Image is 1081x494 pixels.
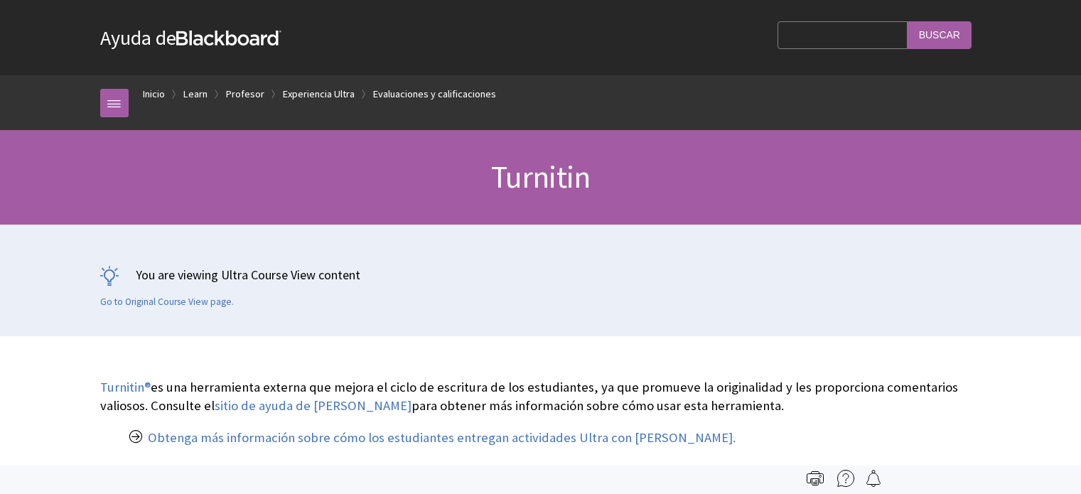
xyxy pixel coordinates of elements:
[283,85,355,103] a: Experiencia Ultra
[176,31,281,45] strong: Blackboard
[837,470,854,487] img: More help
[100,25,281,50] a: Ayuda deBlackboard
[100,296,234,308] a: Go to Original Course View page.
[143,85,165,103] a: Inicio
[373,85,496,103] a: Evaluaciones y calificaciones
[908,21,972,49] input: Buscar
[215,397,412,414] a: sitio de ayuda de [PERSON_NAME]
[865,470,882,487] img: Follow this page
[183,85,208,103] a: Learn
[148,429,736,446] a: Obtenga más información sobre cómo los estudiantes entregan actividades Ultra con [PERSON_NAME].
[100,379,151,396] a: Turnitin®
[807,470,824,487] img: Print
[226,85,264,103] a: Profesor
[100,378,981,415] p: es una herramienta externa que mejora el ciclo de escritura de los estudiantes, ya que promueve l...
[491,157,591,196] span: Turnitin
[100,266,981,284] p: You are viewing Ultra Course View content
